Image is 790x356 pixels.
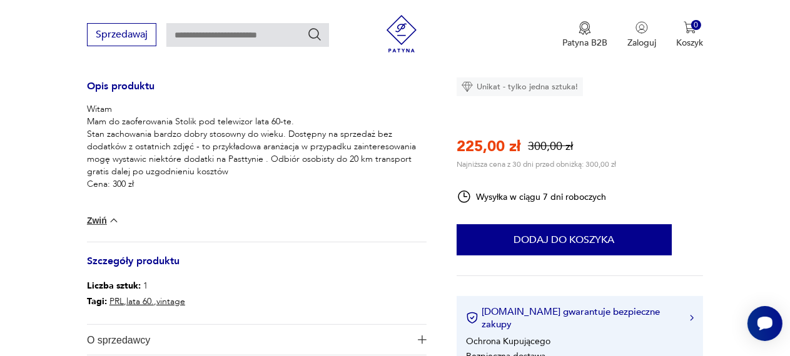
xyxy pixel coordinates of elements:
img: Ikona strzałki w prawo [690,315,694,321]
b: Tagi: [87,295,107,307]
img: Ikona diamentu [462,81,473,92]
div: Unikat - tylko jedna sztuka! [457,77,583,96]
div: 0 [691,20,702,31]
img: Ikonka użytkownika [636,21,648,34]
h3: Opis produktu [87,82,427,103]
img: Ikona medalu [579,21,591,35]
p: Patyna B2B [562,37,607,49]
p: , , [87,294,185,309]
img: Ikona plusa [418,335,427,344]
p: 300,00 zł [528,139,573,154]
p: Najniższa cena z 30 dni przed obniżką: 300,00 zł [457,159,616,169]
a: Sprzedawaj [87,31,156,40]
a: vintage [156,295,185,307]
p: Zaloguj [627,37,656,49]
button: [DOMAIN_NAME] gwarantuje bezpieczne zakupy [466,305,694,330]
button: Szukaj [307,27,322,42]
p: 1 [87,278,185,294]
iframe: Smartsupp widget button [747,306,782,341]
li: Ochrona Kupującego [466,335,550,347]
button: Dodaj do koszyka [457,224,672,255]
p: Witam Mam do zaoferowania Stolik pod telewizor lata 60-te. Stan zachowania bardzo dobry stosowny ... [87,103,427,190]
a: lata 60. [126,295,154,307]
button: Sprzedawaj [87,23,156,46]
a: PRL [109,295,124,307]
img: Ikona certyfikatu [466,312,479,324]
img: Ikona koszyka [684,21,696,34]
h3: Szczegóły produktu [87,257,427,278]
a: Ikona medaluPatyna B2B [562,21,607,49]
div: Wysyłka w ciągu 7 dni roboczych [457,189,607,204]
button: Patyna B2B [562,21,607,49]
button: Ikona plusaO sprzedawcy [87,325,427,355]
img: Patyna - sklep z meblami i dekoracjami vintage [383,15,420,52]
button: Zwiń [87,214,120,227]
p: 225,00 zł [457,136,520,157]
button: Zaloguj [627,21,656,49]
b: Liczba sztuk: [87,280,141,292]
button: 0Koszyk [676,21,703,49]
p: Koszyk [676,37,703,49]
img: chevron down [108,214,120,227]
span: O sprzedawcy [87,325,410,355]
